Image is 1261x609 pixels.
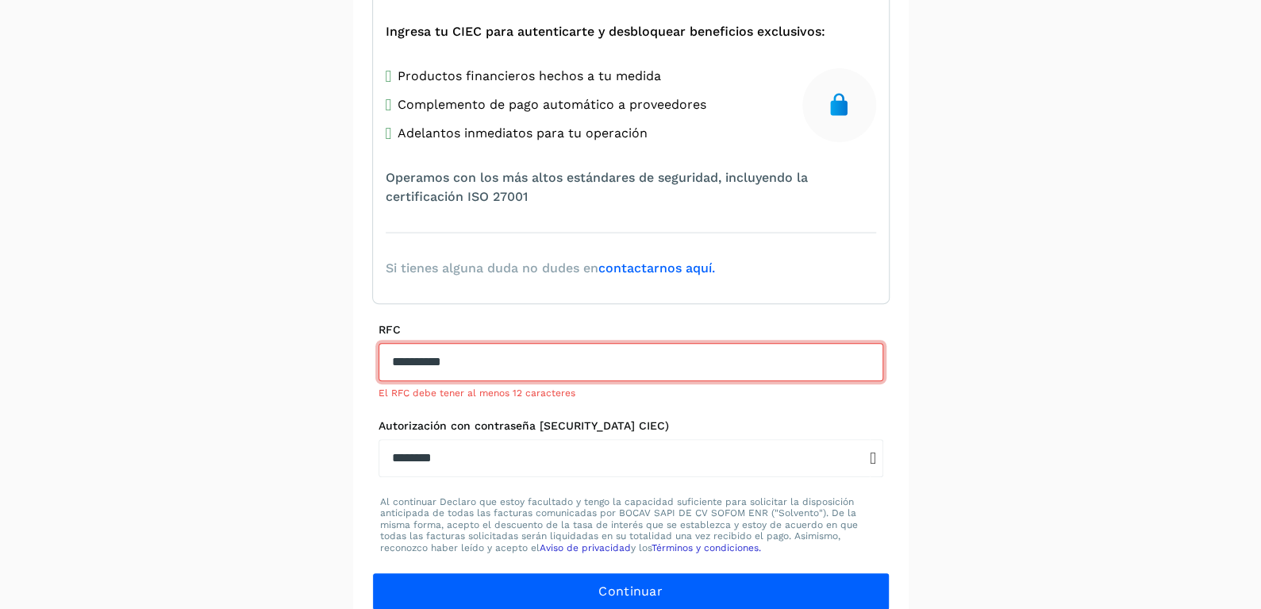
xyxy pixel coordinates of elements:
[379,387,575,399] span: El RFC debe tener al menos 12 caracteres
[398,124,648,143] span: Adelantos inmediatos para tu operación
[386,22,825,41] span: Ingresa tu CIEC para autenticarte y desbloquear beneficios exclusivos:
[826,92,852,118] img: secure
[398,95,706,114] span: Complemento de pago automático a proveedores
[540,542,631,553] a: Aviso de privacidad
[652,542,761,553] a: Términos y condiciones.
[398,67,661,86] span: Productos financieros hechos a tu medida
[386,168,876,206] span: Operamos con los más altos estándares de seguridad, incluyendo la certificación ISO 27001
[386,259,715,278] span: Si tienes alguna duda no dudes en
[379,323,883,337] label: RFC
[379,419,883,433] label: Autorización con contraseña [SECURITY_DATA] CIEC)
[598,583,663,600] span: Continuar
[380,496,882,553] p: Al continuar Declaro que estoy facultado y tengo la capacidad suficiente para solicitar la dispos...
[598,260,715,276] a: contactarnos aquí.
